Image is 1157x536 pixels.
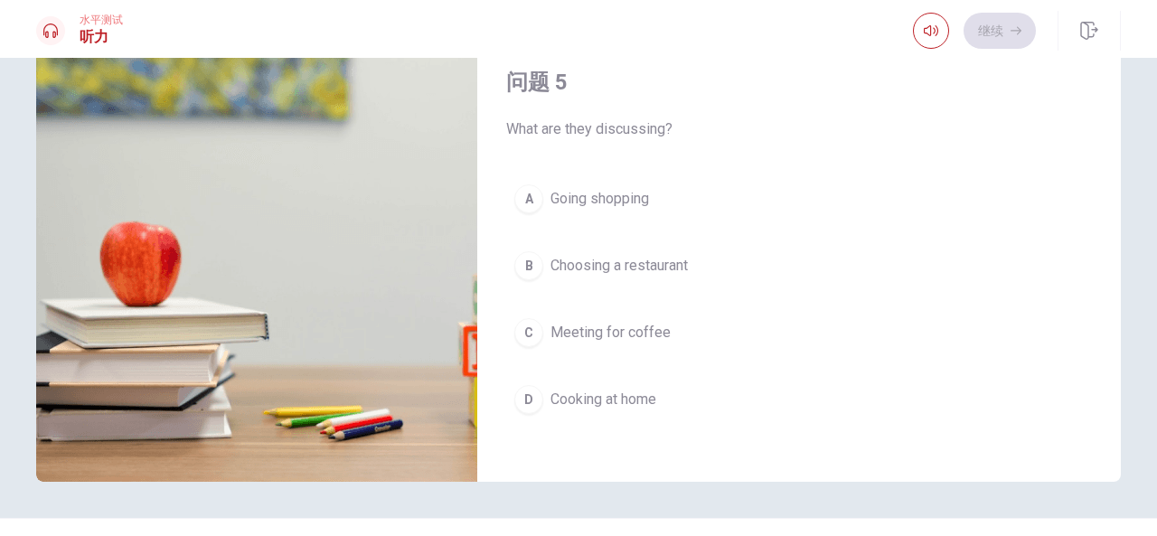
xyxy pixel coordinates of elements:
[506,243,1092,288] button: BChoosing a restaurant
[506,68,1092,97] h4: 问题 5
[506,377,1092,422] button: DCooking at home
[550,389,656,410] span: Cooking at home
[550,322,671,343] span: Meeting for coffee
[514,251,543,280] div: B
[514,184,543,213] div: A
[514,385,543,414] div: D
[506,176,1092,221] button: AGoing shopping
[80,26,123,48] h1: 听力
[514,318,543,347] div: C
[550,255,688,277] span: Choosing a restaurant
[550,188,649,210] span: Going shopping
[36,42,477,482] img: Choosing a Restaurant
[80,14,123,26] span: 水平测试
[506,310,1092,355] button: CMeeting for coffee
[506,118,1092,140] span: What are they discussing?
